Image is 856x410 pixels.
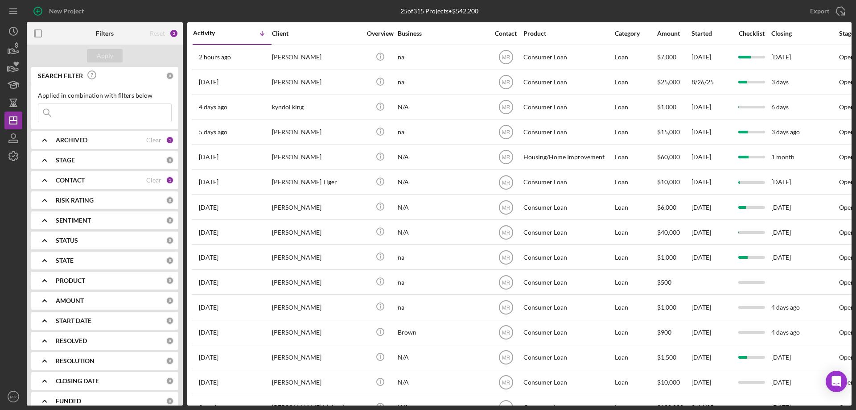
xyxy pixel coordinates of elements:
[272,170,361,194] div: [PERSON_NAME] Tiger
[657,245,691,269] div: $1,000
[691,321,732,344] div: [DATE]
[199,178,218,186] time: 2025-08-22 17:30
[523,220,613,244] div: Consumer Loan
[166,257,174,265] div: 0
[56,377,99,385] b: CLOSING DATE
[398,70,487,94] div: na
[272,95,361,119] div: kyndol king
[398,220,487,244] div: N/A
[272,270,361,294] div: [PERSON_NAME]
[502,355,510,361] text: MR
[199,279,218,286] time: 2025-08-20 18:20
[657,371,691,394] div: $10,000
[199,153,218,161] time: 2025-08-22 18:02
[691,145,732,169] div: [DATE]
[56,257,74,264] b: STATE
[56,217,91,224] b: SENTIMENT
[398,321,487,344] div: Brown
[166,196,174,204] div: 0
[615,46,656,69] div: Loan
[657,30,691,37] div: Amount
[398,295,487,319] div: na
[146,177,161,184] div: Clear
[771,378,791,386] time: [DATE]
[398,170,487,194] div: N/A
[615,30,656,37] div: Category
[166,297,174,305] div: 0
[56,157,75,164] b: STAGE
[56,197,94,204] b: RISK RATING
[272,46,361,69] div: [PERSON_NAME]
[272,371,361,394] div: [PERSON_NAME]
[523,30,613,37] div: Product
[489,30,523,37] div: Contact
[771,303,800,311] time: 4 days ago
[771,30,838,37] div: Closing
[615,321,656,344] div: Loan
[523,95,613,119] div: Consumer Loan
[199,354,218,361] time: 2025-08-18 15:21
[166,136,174,144] div: 1
[398,120,487,144] div: na
[657,295,691,319] div: $1,000
[523,70,613,94] div: Consumer Loan
[523,295,613,319] div: Consumer Loan
[166,397,174,405] div: 0
[771,128,800,136] time: 3 days ago
[502,254,510,261] text: MR
[523,321,613,344] div: Consumer Loan
[398,195,487,219] div: N/A
[502,154,510,161] text: MR
[87,49,123,62] button: Apply
[657,145,691,169] div: $60,000
[615,270,656,294] div: Loan
[771,203,791,211] time: [DATE]
[166,156,174,164] div: 0
[272,120,361,144] div: [PERSON_NAME]
[272,321,361,344] div: [PERSON_NAME]
[771,228,791,236] time: [DATE]
[398,145,487,169] div: N/A
[193,29,232,37] div: Activity
[691,245,732,269] div: [DATE]
[199,229,218,236] time: 2025-08-21 23:45
[691,220,732,244] div: [DATE]
[771,253,791,261] time: [DATE]
[810,2,829,20] div: Export
[502,204,510,211] text: MR
[523,46,613,69] div: Consumer Loan
[56,297,84,304] b: AMOUNT
[27,2,93,20] button: New Project
[166,277,174,285] div: 0
[56,317,91,324] b: START DATE
[398,30,487,37] div: Business
[166,216,174,224] div: 0
[166,176,174,184] div: 1
[199,254,218,261] time: 2025-08-21 16:33
[56,277,85,284] b: PRODUCT
[691,346,732,369] div: [DATE]
[502,104,510,111] text: MR
[398,46,487,69] div: na
[523,145,613,169] div: Housing/Home Improvement
[691,120,732,144] div: [DATE]
[199,304,218,311] time: 2025-08-19 18:41
[615,70,656,94] div: Loan
[615,245,656,269] div: Loan
[657,321,691,344] div: $900
[691,95,732,119] div: [DATE]
[166,317,174,325] div: 0
[199,104,227,111] time: 2025-08-29 15:23
[523,170,613,194] div: Consumer Loan
[502,79,510,86] text: MR
[199,128,227,136] time: 2025-08-28 23:02
[169,29,178,38] div: 2
[771,153,794,161] time: 1 month
[4,388,22,406] button: MR
[657,70,691,94] div: $25,000
[38,92,172,99] div: Applied in combination with filters below
[657,46,691,69] div: $7,000
[56,137,87,144] b: ARCHIVED
[691,295,732,319] div: [DATE]
[400,8,478,15] div: 25 of 315 Projects • $542,200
